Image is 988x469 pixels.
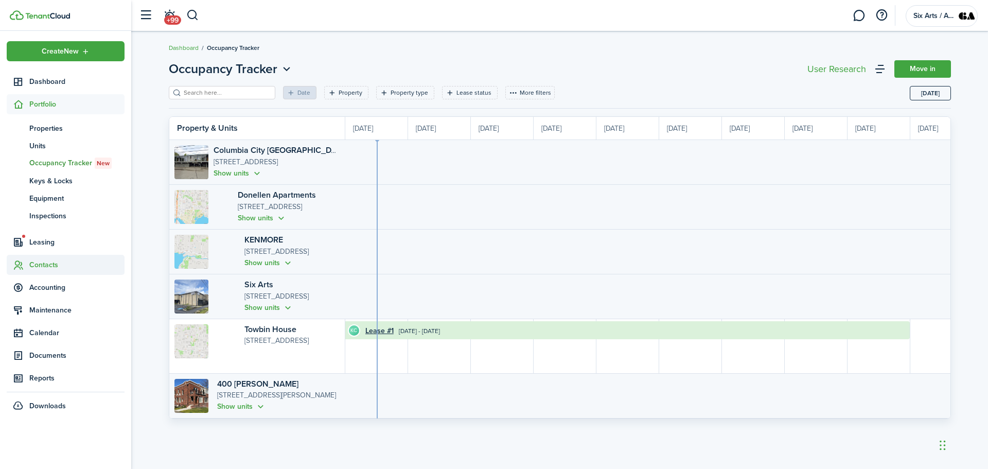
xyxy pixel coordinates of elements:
a: Notifications [160,3,179,29]
a: 400 [PERSON_NAME] [217,378,298,390]
span: Occupancy Tracker [169,60,277,78]
button: User Research [805,62,869,76]
button: More filters [505,86,555,99]
div: [DATE] [596,117,659,140]
span: Reports [29,373,125,384]
avatar-text: KC [349,325,359,336]
button: Today [910,86,951,100]
span: Accounting [29,282,125,293]
span: Occupancy Tracker [207,43,259,53]
div: [DATE] [848,117,910,140]
span: Create New [42,48,79,55]
a: Dashboard [7,72,125,92]
a: Dashboard [169,43,199,53]
button: Show units [244,302,293,314]
p: [STREET_ADDRESS] [244,291,340,302]
img: Property avatar [174,145,208,179]
a: KENMORE [244,234,283,246]
button: Occupancy Tracker [169,60,293,78]
div: [DATE] [659,117,722,140]
div: Drag [940,430,946,461]
a: Occupancy TrackerNew [7,154,125,172]
a: Properties [7,119,125,137]
a: Move in [894,60,951,78]
div: User Research [807,64,866,74]
button: Show units [217,401,266,413]
filter-tag-label: Lease status [456,88,491,97]
span: Maintenance [29,305,125,316]
a: Units [7,137,125,154]
filter-tag-label: Property [339,88,362,97]
a: Messaging [849,3,869,29]
filter-tag: Open filter [376,86,434,99]
span: Units [29,141,125,151]
img: Property avatar [174,280,208,314]
img: TenantCloud [10,10,24,20]
a: Donellen Apartments [238,189,316,201]
span: Documents [29,350,125,361]
img: Property avatar [174,324,208,358]
button: Show units [244,257,293,269]
timeline-board-header-title: Property & Units [177,122,238,134]
p: [STREET_ADDRESS] [238,201,340,213]
p: [STREET_ADDRESS] [214,157,340,168]
span: +99 [164,15,181,25]
div: [DATE] [408,117,471,140]
p: [STREET_ADDRESS] [244,335,340,346]
a: Keys & Locks [7,172,125,189]
span: Portfolio [29,99,125,110]
button: Show units [214,167,262,179]
span: Contacts [29,259,125,270]
img: TenantCloud [25,13,70,19]
div: [DATE] [471,117,534,140]
filter-tag: Open filter [324,86,368,99]
button: Open menu [7,41,125,61]
button: Open resource center [873,7,890,24]
a: Lease #1 [365,325,394,336]
span: Six Arts / ADCo Properties / City Partners / [913,12,955,20]
a: Towbin House [244,323,296,335]
div: [DATE] [785,117,848,140]
span: Dashboard [29,76,125,87]
button: Open sidebar [136,6,155,25]
img: Property avatar [174,235,208,269]
span: Downloads [29,401,66,411]
span: Occupancy Tracker [29,158,125,169]
filter-tag-label: Property type [391,88,428,97]
button: Search [186,7,199,24]
div: [DATE] [722,117,785,140]
span: Properties [29,123,125,134]
p: [STREET_ADDRESS] [244,246,340,257]
div: [DATE] [910,117,973,140]
span: Calendar [29,327,125,338]
span: Keys & Locks [29,176,125,186]
span: New [97,159,110,168]
span: Inspections [29,211,125,221]
a: Six Arts [244,279,273,290]
img: Property avatar [174,190,208,224]
span: Leasing [29,237,125,248]
iframe: Chat Widget [937,420,988,469]
button: Open menu [169,60,293,78]
img: Six Arts / ADCo Properties / City Partners / [959,8,975,24]
span: Equipment [29,193,125,204]
a: Inspections [7,207,125,224]
filter-tag: Open filter [442,86,498,99]
div: [DATE] [534,117,596,140]
time: [DATE] - [DATE] [399,326,440,336]
a: Columbia City [GEOGRAPHIC_DATA] [214,144,348,156]
img: Property avatar [174,379,208,413]
a: Equipment [7,189,125,207]
input: Search here... [181,88,272,98]
p: [STREET_ADDRESS][PERSON_NAME] [217,390,340,401]
button: Show units [238,212,287,224]
div: [DATE] [345,117,408,140]
a: Reports [7,368,125,388]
